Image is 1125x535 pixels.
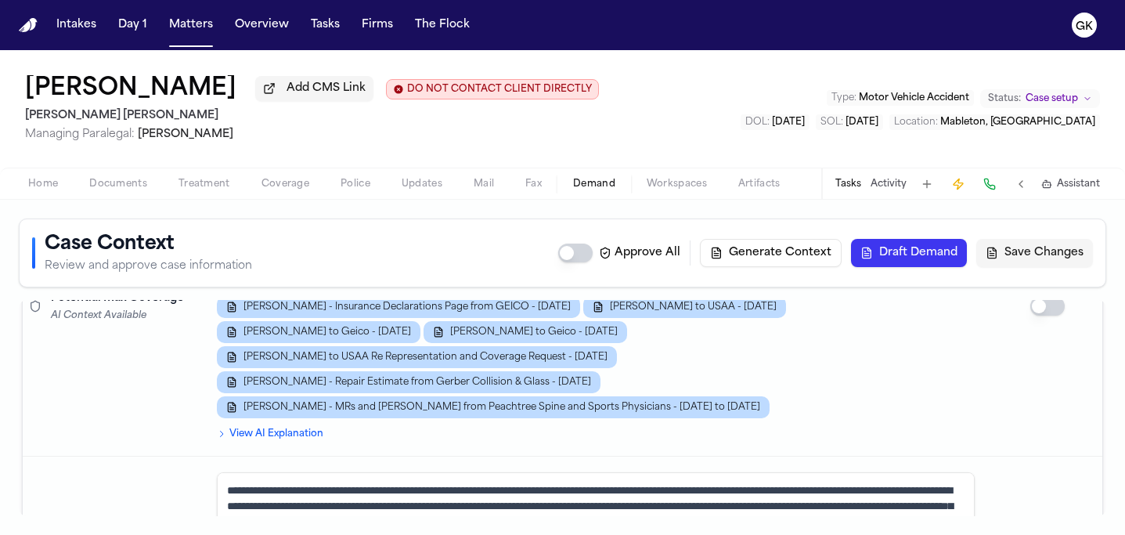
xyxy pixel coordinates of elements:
[851,239,967,267] button: Draft Demand
[19,18,38,33] a: Home
[827,90,974,106] button: Edit Type: Motor Vehicle Accident
[51,309,204,322] div: AI Context Available
[1026,92,1078,105] span: Case setup
[889,114,1100,130] button: Edit Location: Mableton, GA
[916,173,938,195] button: Add Task
[89,178,147,190] span: Documents
[229,11,295,39] button: Overview
[745,117,770,127] span: DOL :
[583,296,786,318] button: [PERSON_NAME] to USAA - [DATE]
[407,83,592,96] span: DO NOT CONTACT CLIENT DIRECTLY
[741,114,809,130] button: Edit DOL: 2024-12-12
[525,178,542,190] span: Fax
[25,128,135,140] span: Managing Paralegal:
[976,239,1093,267] button: Save Changes
[255,76,373,101] button: Add CMS Link
[217,396,770,418] button: [PERSON_NAME] - MRs and [PERSON_NAME] from Peachtree Spine and Sports Physicians - [DATE] to [DATE]
[45,232,252,257] h1: Case Context
[45,258,252,274] p: Review and approve case information
[138,128,233,140] span: [PERSON_NAME]
[287,81,366,96] span: Add CMS Link
[217,428,986,440] summary: View AI Explanation
[19,18,38,33] img: Finch Logo
[846,117,878,127] span: [DATE]
[979,173,1001,195] button: Make a Call
[1057,178,1100,190] span: Assistant
[163,11,219,39] button: Matters
[573,178,615,190] span: Demand
[772,117,805,127] span: [DATE]
[341,178,370,190] span: Police
[980,89,1100,108] button: Change status from Case setup
[409,11,476,39] button: The Flock
[355,11,399,39] button: Firms
[599,245,680,261] label: Approve All
[647,178,707,190] span: Workspaces
[112,11,153,39] button: Day 1
[1041,178,1100,190] button: Assistant
[700,239,842,267] button: Generate Context
[25,107,599,125] h2: [PERSON_NAME] [PERSON_NAME]
[217,371,600,393] button: [PERSON_NAME] - Repair Estimate from Gerber Collision & Glass - [DATE]
[305,11,346,39] button: Tasks
[988,92,1021,105] span: Status:
[816,114,883,130] button: Edit SOL: 2026-12-12
[25,75,236,103] h1: [PERSON_NAME]
[871,178,907,190] button: Activity
[50,11,103,39] button: Intakes
[178,178,230,190] span: Treatment
[386,79,599,99] button: Edit client contact restriction
[217,296,580,318] button: [PERSON_NAME] - Insurance Declarations Page from GEICO - [DATE]
[217,321,420,343] button: [PERSON_NAME] to Geico - [DATE]
[217,346,617,368] button: [PERSON_NAME] to USAA Re Representation and Coverage Request - [DATE]
[424,321,627,343] button: [PERSON_NAME] to Geico - [DATE]
[738,178,781,190] span: Artifacts
[25,75,236,103] button: Edit matter name
[28,178,58,190] span: Home
[820,117,843,127] span: SOL :
[894,117,938,127] span: Location :
[402,178,442,190] span: Updates
[831,93,856,103] span: Type :
[835,178,861,190] button: Tasks
[940,117,1095,127] span: Mableton, [GEOGRAPHIC_DATA]
[859,93,969,103] span: Motor Vehicle Accident
[261,178,309,190] span: Coverage
[474,178,494,190] span: Mail
[947,173,969,195] button: Create Immediate Task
